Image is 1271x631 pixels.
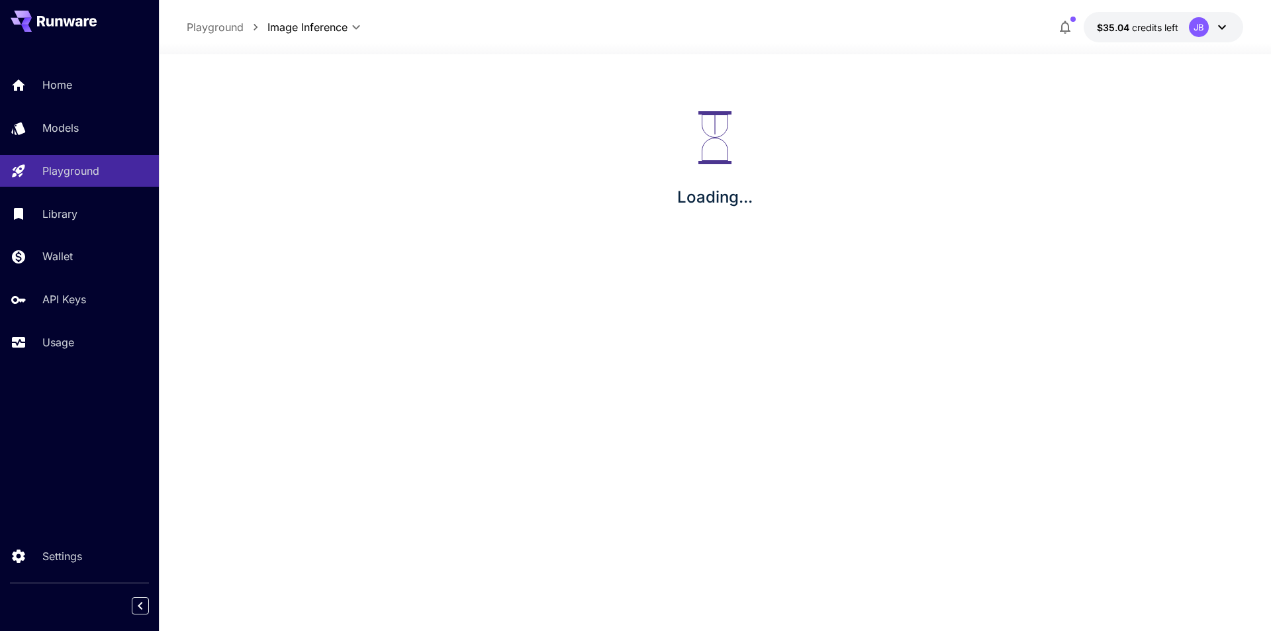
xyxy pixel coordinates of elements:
[42,120,79,136] p: Models
[187,19,244,35] a: Playground
[42,548,82,564] p: Settings
[1084,12,1243,42] button: $35.0362JB
[1097,22,1132,33] span: $35.04
[42,163,99,179] p: Playground
[42,248,73,264] p: Wallet
[1132,22,1178,33] span: credits left
[142,594,159,618] div: Collapse sidebar
[187,19,267,35] nav: breadcrumb
[132,597,149,614] button: Collapse sidebar
[677,185,753,209] p: Loading...
[42,291,86,307] p: API Keys
[1097,21,1178,34] div: $35.0362
[1189,17,1209,37] div: JB
[267,19,348,35] span: Image Inference
[42,77,72,93] p: Home
[42,206,77,222] p: Library
[42,334,74,350] p: Usage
